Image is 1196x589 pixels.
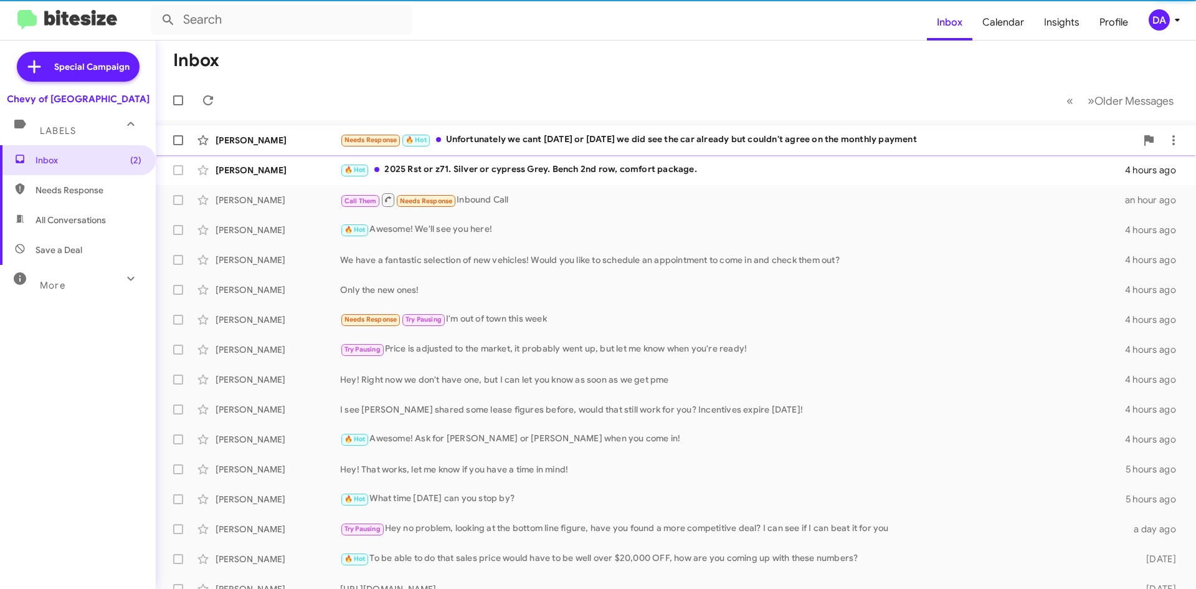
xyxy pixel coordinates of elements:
div: [PERSON_NAME] [216,403,340,416]
div: [PERSON_NAME] [216,343,340,356]
h1: Inbox [173,50,219,70]
span: 🔥 Hot [344,495,366,503]
div: Chevy of [GEOGRAPHIC_DATA] [7,93,149,105]
div: DA [1149,9,1170,31]
div: [PERSON_NAME] [216,314,340,326]
a: Calendar [972,4,1034,41]
div: Awesome! Ask for [PERSON_NAME] or [PERSON_NAME] when you come in! [340,432,1125,446]
div: 4 hours ago [1125,343,1186,356]
div: 4 hours ago [1125,433,1186,446]
nav: Page navigation example [1060,88,1181,113]
span: Try Pausing [344,345,381,353]
div: Inbound Call [340,192,1125,208]
div: 2025 Rst or z71. Silver or cypress Grey. Bench 2nd row, comfort package. [340,163,1125,177]
div: [PERSON_NAME] [216,433,340,446]
span: Labels [40,125,76,136]
div: 4 hours ago [1125,284,1186,296]
span: Needs Response [344,315,397,323]
span: (2) [130,154,141,166]
div: [PERSON_NAME] [216,493,340,505]
span: All Conversations [36,214,106,226]
span: » [1088,93,1094,108]
div: [DATE] [1126,553,1186,565]
div: [PERSON_NAME] [216,254,340,266]
span: « [1066,93,1073,108]
button: DA [1138,9,1182,31]
div: [PERSON_NAME] [216,284,340,296]
span: Needs Response [36,184,141,196]
span: Call Them [344,197,377,205]
div: 5 hours ago [1126,463,1186,476]
span: 🔥 Hot [406,136,427,144]
div: Unfortunately we cant [DATE] or [DATE] we did see the car already but couldn't agree on the month... [340,133,1136,147]
span: Older Messages [1094,94,1174,108]
span: Needs Response [344,136,397,144]
input: Search [151,5,412,35]
div: [PERSON_NAME] [216,523,340,535]
div: [PERSON_NAME] [216,463,340,476]
span: 🔥 Hot [344,435,366,443]
div: [PERSON_NAME] [216,224,340,236]
div: Hey no problem, looking at the bottom line figure, have you found a more competitive deal? I can ... [340,522,1126,536]
div: 4 hours ago [1125,164,1186,176]
span: 🔥 Hot [344,166,366,174]
div: 4 hours ago [1125,373,1186,386]
div: I see [PERSON_NAME] shared some lease figures before, would that still work for you? Incentives e... [340,403,1125,416]
div: 5 hours ago [1126,493,1186,505]
div: [PERSON_NAME] [216,134,340,146]
button: Next [1080,88,1181,113]
span: Needs Response [400,197,453,205]
div: Only the new ones! [340,284,1125,296]
a: Profile [1089,4,1138,41]
div: a day ago [1126,523,1186,535]
div: 4 hours ago [1125,314,1186,326]
div: What time [DATE] can you stop by? [340,492,1126,506]
div: [PERSON_NAME] [216,164,340,176]
a: Special Campaign [17,52,140,82]
span: Try Pausing [406,315,442,323]
button: Previous [1059,88,1081,113]
div: Price is adjusted to the market, it probably went up, but let me know when you're ready! [340,342,1125,357]
span: 🔥 Hot [344,226,366,234]
div: Hey! That works, let me know if you have a time in mind! [340,463,1126,476]
span: Try Pausing [344,525,381,533]
a: Insights [1034,4,1089,41]
div: [PERSON_NAME] [216,194,340,206]
div: 4 hours ago [1125,403,1186,416]
div: 4 hours ago [1125,224,1186,236]
div: To be able to do that sales price would have to be well over $20,000 OFF, how are you coming up w... [340,552,1126,566]
span: Inbox [36,154,141,166]
div: 4 hours ago [1125,254,1186,266]
div: [PERSON_NAME] [216,373,340,386]
span: 🔥 Hot [344,555,366,563]
div: Awesome! We'll see you here! [340,223,1125,237]
a: Inbox [927,4,972,41]
div: an hour ago [1125,194,1186,206]
span: Special Campaign [54,60,130,73]
div: [PERSON_NAME] [216,553,340,565]
div: I'm out of town this week [340,312,1125,327]
div: We have a fantastic selection of new vehicles! Would you like to schedule an appointment to come ... [340,254,1125,266]
span: More [40,280,65,291]
span: Save a Deal [36,244,82,256]
div: Hey! Right now we don't have one, but I can let you know as soon as we get pme [340,373,1125,386]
